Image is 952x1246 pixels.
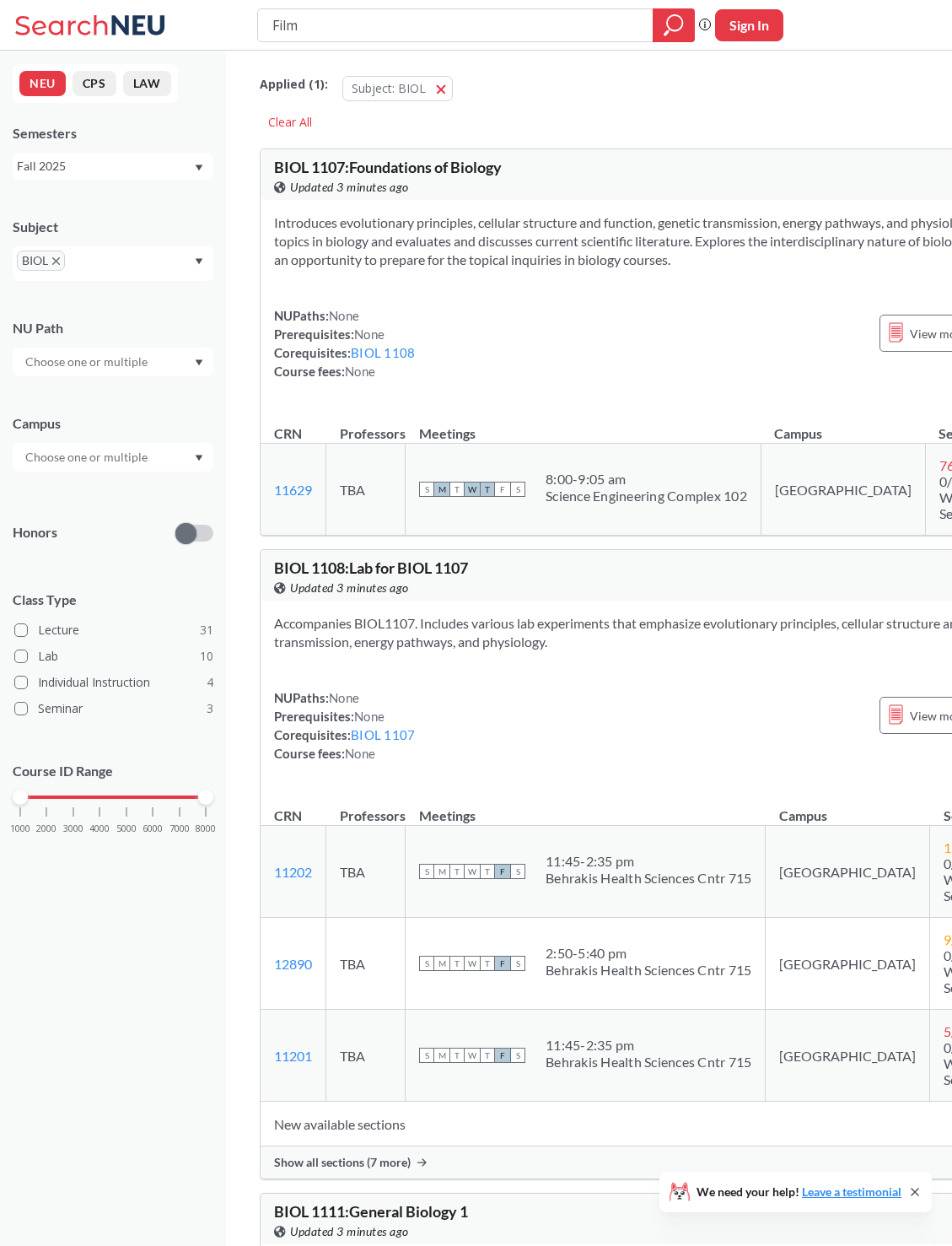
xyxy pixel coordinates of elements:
[19,71,66,96] button: NEU
[546,870,751,887] div: Behrakis Health Sciences Cntr 715
[465,1048,480,1063] span: W
[434,482,449,497] span: M
[290,1222,409,1241] span: Updated 3 minutes ago
[274,1155,411,1170] span: Show all sections (7 more)
[326,790,406,826] th: Professors
[510,956,525,971] span: S
[200,621,213,639] span: 31
[354,326,385,342] span: None
[419,864,434,879] span: S
[766,1010,930,1102] td: [GEOGRAPHIC_DATA]
[274,1202,468,1221] span: BIOL 1111 : General Biology 1
[200,647,213,666] span: 10
[546,1037,751,1054] div: 11:45 - 2:35 pm
[510,864,525,879] span: S
[195,359,203,366] svg: Dropdown arrow
[345,364,375,379] span: None
[17,447,159,467] input: Choose one or multiple
[14,698,213,720] label: Seminar
[274,956,312,972] a: 12890
[123,71,171,96] button: LAW
[326,1010,406,1102] td: TBA
[17,157,193,175] div: Fall 2025
[13,246,213,281] div: BIOLX to remove pillDropdown arrow
[449,482,465,497] span: T
[63,824,83,833] span: 3000
[13,762,213,781] p: Course ID Range
[260,110,320,135] div: Clear All
[271,11,641,40] input: Class, professor, course number, "phrase"
[73,71,116,96] button: CPS
[195,258,203,265] svg: Dropdown arrow
[207,699,213,718] span: 3
[274,558,468,577] span: BIOL 1108 : Lab for BIOL 1107
[480,864,495,879] span: T
[465,956,480,971] span: W
[329,690,359,705] span: None
[274,864,312,880] a: 11202
[546,853,751,870] div: 11:45 - 2:35 pm
[546,1054,751,1071] div: Behrakis Health Sciences Cntr 715
[342,76,453,101] button: Subject: BIOL
[13,443,213,472] div: Dropdown arrow
[13,319,213,337] div: NU Path
[715,9,783,41] button: Sign In
[274,306,415,380] div: NUPaths: Prerequisites: Corequisites: Course fees:
[449,956,465,971] span: T
[449,1048,465,1063] span: T
[352,80,426,96] span: Subject: BIOL
[13,348,213,376] div: Dropdown arrow
[195,455,203,461] svg: Dropdown arrow
[13,523,57,542] p: Honors
[52,257,60,265] svg: X to remove pill
[354,709,385,724] span: None
[546,945,751,962] div: 2:50 - 5:40 pm
[14,645,213,667] label: Lab
[345,746,375,761] span: None
[406,407,761,444] th: Meetings
[351,727,415,742] a: BIOL 1107
[274,1048,312,1064] a: 11201
[653,8,695,42] div: magnifying glass
[274,688,415,763] div: NUPaths: Prerequisites: Corequisites: Course fees:
[14,672,213,693] label: Individual Instruction
[290,579,409,597] span: Updated 3 minutes ago
[419,482,434,497] span: S
[116,824,137,833] span: 5000
[196,824,216,833] span: 8000
[546,488,747,504] div: Science Engineering Complex 102
[480,956,495,971] span: T
[434,1048,449,1063] span: M
[17,251,65,271] span: BIOLX to remove pill
[274,482,312,498] a: 11629
[14,619,213,641] label: Lecture
[434,956,449,971] span: M
[546,962,751,979] div: Behrakis Health Sciences Cntr 715
[326,407,406,444] th: Professors
[510,1048,525,1063] span: S
[290,178,409,197] span: Updated 3 minutes ago
[434,864,449,879] span: M
[260,75,328,94] span: Applied ( 1 ):
[169,824,190,833] span: 7000
[274,424,302,443] div: CRN
[195,165,203,171] svg: Dropdown arrow
[419,956,434,971] span: S
[13,591,213,609] span: Class Type
[480,482,495,497] span: T
[465,482,480,497] span: W
[761,407,925,444] th: Campus
[697,1186,901,1198] span: We need your help!
[495,864,510,879] span: F
[13,414,213,433] div: Campus
[449,864,465,879] span: T
[546,471,747,488] div: 8:00 - 9:05 am
[207,673,213,692] span: 4
[766,826,930,918] td: [GEOGRAPHIC_DATA]
[495,956,510,971] span: F
[351,345,415,360] a: BIOL 1108
[326,444,406,536] td: TBA
[274,158,502,176] span: BIOL 1107 : Foundations of Biology
[495,482,510,497] span: F
[495,1048,510,1063] span: F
